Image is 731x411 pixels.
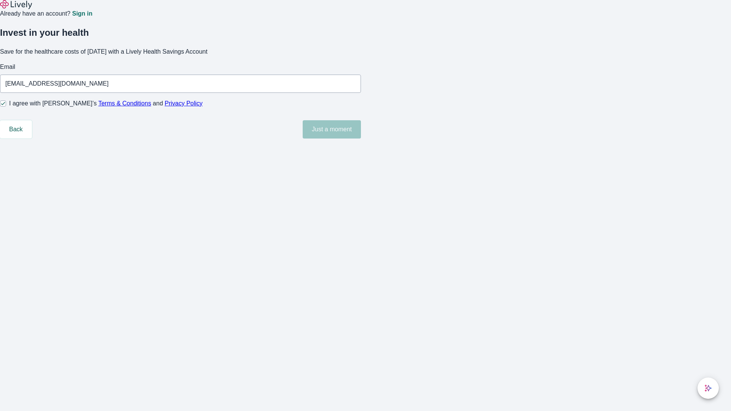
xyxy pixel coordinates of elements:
svg: Lively AI Assistant [704,384,712,392]
a: Terms & Conditions [98,100,151,107]
button: chat [697,378,719,399]
a: Sign in [72,11,92,17]
span: I agree with [PERSON_NAME]’s and [9,99,203,108]
a: Privacy Policy [165,100,203,107]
